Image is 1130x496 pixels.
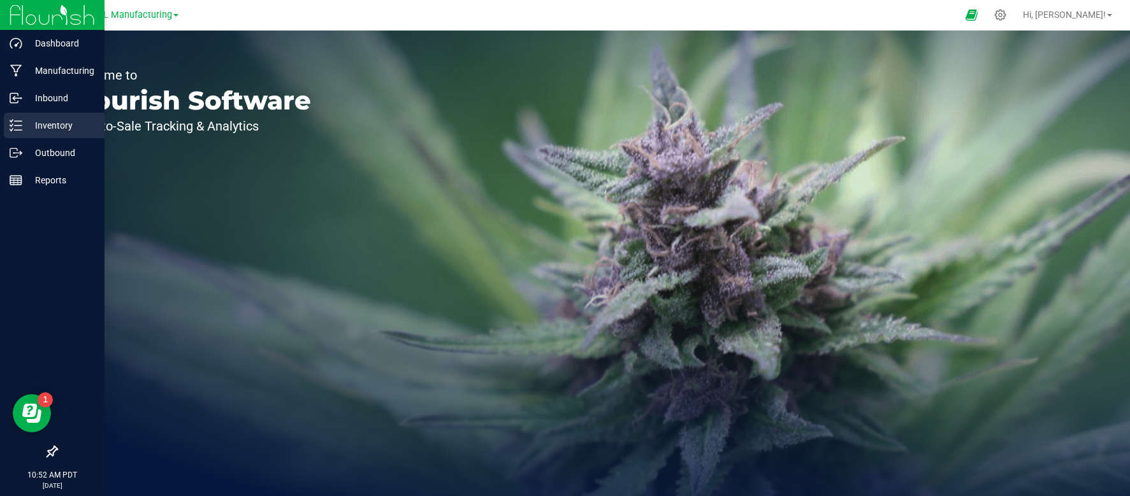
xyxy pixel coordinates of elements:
p: Flourish Software [69,88,311,113]
p: Outbound [22,145,99,160]
p: Seed-to-Sale Tracking & Analytics [69,120,311,132]
p: Dashboard [22,36,99,51]
inline-svg: Manufacturing [10,64,22,77]
p: Manufacturing [22,63,99,78]
p: Inventory [22,118,99,133]
span: Open Ecommerce Menu [957,3,986,27]
span: LEVEL Manufacturing [82,10,172,20]
p: [DATE] [6,481,99,490]
p: 10:52 AM PDT [6,469,99,481]
p: Reports [22,173,99,188]
inline-svg: Dashboard [10,37,22,50]
inline-svg: Inbound [10,92,22,104]
p: Welcome to [69,69,311,81]
inline-svg: Outbound [10,146,22,159]
inline-svg: Inventory [10,119,22,132]
iframe: Resource center unread badge [38,392,53,407]
span: Hi, [PERSON_NAME]! [1023,10,1106,20]
inline-svg: Reports [10,174,22,187]
iframe: Resource center [13,394,51,432]
div: Manage settings [992,9,1008,21]
p: Inbound [22,90,99,106]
